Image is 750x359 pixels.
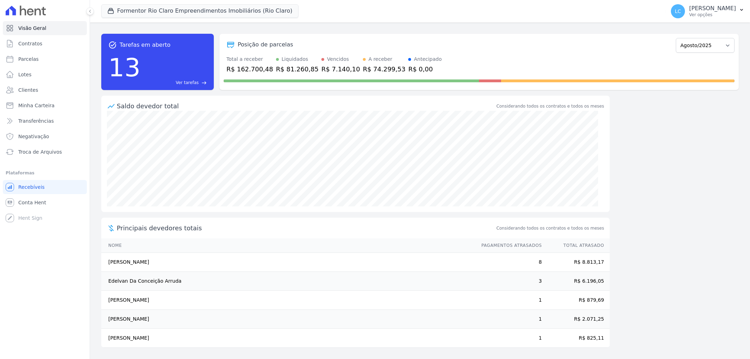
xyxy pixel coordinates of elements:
[3,68,87,82] a: Lotes
[363,64,405,74] div: R$ 74.299,53
[542,291,610,310] td: R$ 879,69
[475,272,542,291] td: 3
[226,56,273,63] div: Total a receber
[3,37,87,51] a: Contratos
[101,238,475,253] th: Nome
[3,180,87,194] a: Recebíveis
[542,272,610,291] td: R$ 6.196,05
[475,310,542,329] td: 1
[117,101,495,111] div: Saldo devedor total
[101,272,475,291] td: Edelvan Da Conceição Arruda
[120,41,171,49] span: Tarefas em aberto
[3,145,87,159] a: Troca de Arquivos
[18,148,62,155] span: Troca de Arquivos
[101,253,475,272] td: [PERSON_NAME]
[101,310,475,329] td: [PERSON_NAME]
[3,195,87,210] a: Conta Hent
[117,223,495,233] span: Principais devedores totais
[201,80,207,85] span: east
[18,102,55,109] span: Minha Carteira
[6,169,84,177] div: Plataformas
[542,329,610,348] td: R$ 825,11
[475,329,542,348] td: 1
[18,56,39,63] span: Parcelas
[101,291,475,310] td: [PERSON_NAME]
[238,40,293,49] div: Posição de parcelas
[3,21,87,35] a: Visão Geral
[475,291,542,310] td: 1
[18,117,54,124] span: Transferências
[108,41,117,49] span: task_alt
[3,52,87,66] a: Parcelas
[414,56,442,63] div: Antecipado
[3,114,87,128] a: Transferências
[18,184,45,191] span: Recebíveis
[496,225,604,231] span: Considerando todos os contratos e todos os meses
[276,64,319,74] div: R$ 81.260,85
[689,12,736,18] p: Ver opções
[226,64,273,74] div: R$ 162.700,48
[176,79,199,86] span: Ver tarefas
[108,49,141,86] div: 13
[542,310,610,329] td: R$ 2.071,25
[3,129,87,143] a: Negativação
[18,25,46,32] span: Visão Geral
[475,253,542,272] td: 8
[101,329,475,348] td: [PERSON_NAME]
[143,79,207,86] a: Ver tarefas east
[18,40,42,47] span: Contratos
[282,56,308,63] div: Liquidados
[542,253,610,272] td: R$ 8.813,17
[689,5,736,12] p: [PERSON_NAME]
[18,133,49,140] span: Negativação
[665,1,750,21] button: LC [PERSON_NAME] Ver opções
[496,103,604,109] div: Considerando todos os contratos e todos os meses
[542,238,610,253] th: Total Atrasado
[18,86,38,94] span: Clientes
[18,199,46,206] span: Conta Hent
[368,56,392,63] div: A receber
[3,83,87,97] a: Clientes
[675,9,681,14] span: LC
[18,71,32,78] span: Lotes
[101,4,299,18] button: Formentor Rio Claro Empreendimentos Imobiliários (Rio Claro)
[3,98,87,113] a: Minha Carteira
[321,64,360,74] div: R$ 7.140,10
[327,56,349,63] div: Vencidos
[408,64,442,74] div: R$ 0,00
[475,238,542,253] th: Pagamentos Atrasados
